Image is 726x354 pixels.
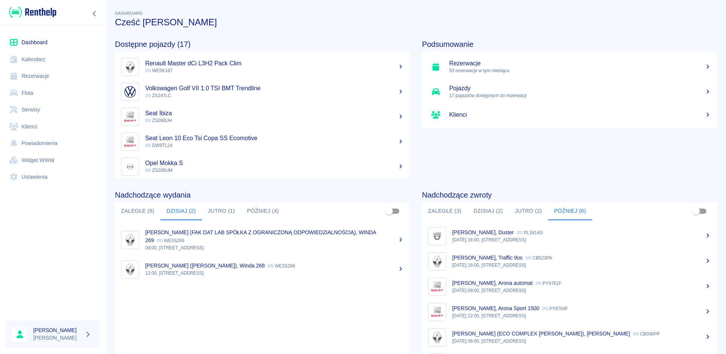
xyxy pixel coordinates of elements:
p: PY8761F [536,281,562,286]
p: [PERSON_NAME] (FAK DAT LAB SPÓŁKA Z OGRANICZONĄ ODPOWIEDZIALNOŚCIĄ), WINDA 269 [145,229,376,243]
a: Klienci [422,104,717,125]
p: [PERSON_NAME], Duster [452,229,514,235]
a: Pojazdy17 pojazdów dostępnych do rezerwacji [422,79,717,104]
span: Pokaż przypisane tylko do mnie [689,204,703,218]
button: Dzisiaj (2) [467,202,509,220]
a: Image[PERSON_NAME] (FAK DAT LAB SPÓŁKA Z OGRANICZONĄ ODPOWIEDZIALNOŚCIĄ), WINDA 269 WE3S26909:00,... [115,223,410,257]
p: [DATE] 22:00, [STREET_ADDRESS] [452,312,711,319]
a: Serwisy [6,101,100,118]
p: [PERSON_NAME], Arona automat [452,280,533,286]
p: [PERSON_NAME] ([PERSON_NAME]), Winda 268 [145,263,265,269]
p: [DATE] 06:00, [STREET_ADDRESS] [452,338,711,345]
a: Dashboard [6,34,100,51]
a: Flota [6,85,100,102]
h6: [PERSON_NAME] [33,326,82,334]
h3: Cześć [PERSON_NAME] [115,17,717,28]
img: Image [123,60,137,74]
span: Pokaż przypisane tylko do mnie [382,204,396,218]
img: Renthelp logo [9,6,56,19]
p: [PERSON_NAME] (ECO COMPLEX [PERSON_NAME]), [PERSON_NAME] [452,331,630,337]
h5: Rezerwacje [449,60,711,67]
h5: Pojazdy [449,85,711,92]
p: PL3414G [517,230,543,235]
a: Rezerwacje53 rezerwacje w tym miesiącu [422,54,717,79]
img: Image [430,280,444,294]
h5: Volkswagen Golf VII 1.0 TSI BMT Trendline [145,85,404,92]
img: Image [123,233,137,247]
a: Image[PERSON_NAME], Traffic 9os CB523PK[DATE] 16:00, [STREET_ADDRESS] [422,249,717,274]
p: [DATE] 16:00, [STREET_ADDRESS] [452,262,711,269]
img: Image [123,159,137,174]
a: Widget WWW [6,152,100,169]
span: WE5K187 [145,68,172,73]
span: ZS209UM [145,168,172,173]
h5: Opel Mokka S [145,159,404,167]
button: Dzisiaj (2) [160,202,202,220]
button: Później (6) [548,202,592,220]
a: ImageOpel Mokka S ZS209UM [115,154,410,179]
p: WE3S269 [157,238,184,243]
img: Image [123,85,137,99]
a: Image[PERSON_NAME] (ECO COMPLEX [PERSON_NAME]), [PERSON_NAME] CB036PP[DATE] 06:00, [STREET_ADDRESS] [422,325,717,350]
p: [DATE] 16:00, [STREET_ADDRESS] [452,237,711,243]
p: [DATE] 09:00, [STREET_ADDRESS] [452,287,711,294]
h4: Nadchodzące zwroty [422,190,717,199]
p: [PERSON_NAME], Arona Sport 1500 [452,305,539,311]
button: Zwiń nawigację [89,9,100,19]
h5: Renault Master dCi L3H2 Pack Clim [145,60,404,67]
p: 17 pojazdów dostępnych do rezerwacji [449,92,711,99]
a: ImageSeat Ibiza ZS090UH [115,104,410,129]
p: [PERSON_NAME], Traffic 9os [452,255,523,261]
img: Image [123,262,137,277]
a: Image[PERSON_NAME] ([PERSON_NAME]), Winda 268 WE3S26812:00, [STREET_ADDRESS] [115,257,410,282]
a: Powiadomienia [6,135,100,152]
a: Ustawienia [6,168,100,186]
button: Później (4) [241,202,285,220]
h5: Seat Leon 10 Eco Tsi Copa SS Ecomotive [145,134,404,142]
button: Jutro (1) [202,202,241,220]
button: Zaległe (3) [422,202,467,220]
img: Image [123,134,137,149]
img: Image [430,330,444,345]
img: Image [123,110,137,124]
span: Dashboard [115,11,143,15]
p: CB036PP [633,331,660,337]
button: Zaległe (6) [115,202,160,220]
img: Image [430,229,444,243]
p: 09:00, [STREET_ADDRESS] [145,244,404,251]
p: [PERSON_NAME] [33,334,82,342]
a: ImageSeat Leon 10 Eco Tsi Copa SS Ecomotive DW9TL24 [115,129,410,154]
a: ImageRenault Master dCi L3H2 Pack Clim WE5K187 [115,54,410,79]
img: Image [430,254,444,269]
h4: Dostępne pojazdy (17) [115,40,410,49]
button: Jutro (2) [509,202,548,220]
a: Renthelp logo [6,6,56,19]
span: DW9TL24 [145,143,172,148]
a: Klienci [6,118,100,135]
h4: Podsumowanie [422,40,717,49]
a: Kalendarz [6,51,100,68]
p: CB523PK [526,255,552,261]
a: ImageVolkswagen Golf VII 1.0 TSI BMT Trendline ZS247LC [115,79,410,104]
p: 12:00, [STREET_ADDRESS] [145,270,404,277]
h5: Seat Ibiza [145,110,404,117]
h5: Klienci [449,111,711,119]
span: ZS247LC [145,93,171,98]
span: ZS090UH [145,118,172,123]
img: Image [430,305,444,319]
a: Rezerwacje [6,68,100,85]
h4: Nadchodzące wydania [115,190,410,199]
a: Image[PERSON_NAME], Duster PL3414G[DATE] 16:00, [STREET_ADDRESS] [422,223,717,249]
a: Image[PERSON_NAME], Arona Sport 1500 PY8764F[DATE] 22:00, [STREET_ADDRESS] [422,299,717,325]
p: 53 rezerwacje w tym miesiącu [449,67,711,74]
p: PY8764F [542,306,568,311]
a: Image[PERSON_NAME], Arona automat PY8761F[DATE] 09:00, [STREET_ADDRESS] [422,274,717,299]
p: WE3S268 [268,263,295,269]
